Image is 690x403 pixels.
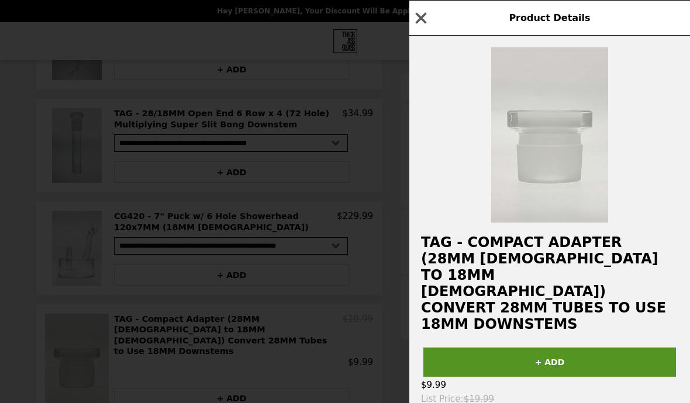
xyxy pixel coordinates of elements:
div: $9.99 [409,377,690,393]
img: Clear [491,47,608,223]
h2: TAG - Compact Adapter (28MM [DEMOGRAPHIC_DATA] to 18MM [DEMOGRAPHIC_DATA]) Convert 28MM Tubes to ... [409,234,690,332]
button: + ADD [423,348,676,377]
span: Product Details [509,12,590,23]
